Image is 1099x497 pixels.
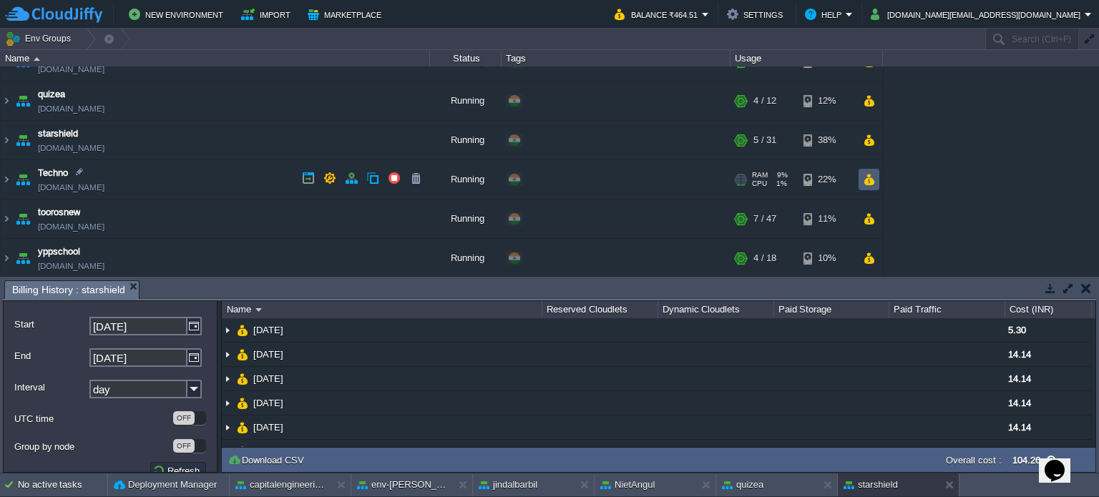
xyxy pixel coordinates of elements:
[14,348,88,363] label: End
[430,121,502,159] div: Running
[237,415,248,439] img: AMDAwAAAACH5BAEAAAAALAAAAAABAAEAAAICRAEAOw==
[14,317,88,332] label: Start
[38,141,104,155] a: [DOMAIN_NAME]
[12,281,125,299] span: Billing History : starshield
[252,373,285,385] a: [DATE]
[222,367,233,390] img: AMDAwAAAACH5BAEAAAAALAAAAAABAAEAAAICRAEAOw==
[13,200,33,238] img: AMDAwAAAACH5BAEAAAAALAAAAAABAAEAAAICRAEAOw==
[752,171,768,179] span: RAM
[804,121,850,159] div: 38%
[479,478,537,492] button: jindalbarbil
[38,245,80,259] a: yppschool
[173,411,195,425] div: OFF
[228,453,308,466] button: Download CSV
[753,200,776,238] div: 7 / 47
[600,478,655,492] button: NietAngul
[308,6,386,23] button: Marketplace
[731,50,882,67] div: Usage
[38,87,65,102] a: quizea
[1008,325,1026,335] span: 5.30
[1,50,429,67] div: Name
[722,478,763,492] button: quizea
[14,380,88,395] label: Interval
[871,6,1085,23] button: [DOMAIN_NAME][EMAIL_ADDRESS][DOMAIN_NAME]
[223,301,542,318] div: Name
[430,160,502,199] div: Running
[1008,422,1031,433] span: 14.14
[1,82,12,120] img: AMDAwAAAACH5BAEAAAAALAAAAAABAAEAAAICRAEAOw==
[1,160,12,199] img: AMDAwAAAACH5BAEAAAAALAAAAAABAAEAAAICRAEAOw==
[114,478,217,492] button: Deployment Manager
[1008,373,1031,384] span: 14.14
[946,455,1002,466] label: Overall cost :
[38,127,78,141] a: starshield
[502,50,730,67] div: Tags
[752,179,767,188] span: CPU
[13,121,33,159] img: AMDAwAAAACH5BAEAAAAALAAAAAABAAEAAAICRAEAOw==
[237,367,248,390] img: AMDAwAAAACH5BAEAAAAALAAAAAABAAEAAAICRAEAOw==
[357,478,447,492] button: env-[PERSON_NAME]-test
[38,62,104,77] a: [DOMAIN_NAME]
[38,205,80,220] span: toorosnew
[34,57,40,61] img: AMDAwAAAACH5BAEAAAAALAAAAAABAAEAAAICRAEAOw==
[237,318,248,342] img: AMDAwAAAACH5BAEAAAAALAAAAAABAAEAAAICRAEAOw==
[5,6,102,24] img: CloudJiffy
[14,439,172,454] label: Group by node
[255,308,262,312] img: AMDAwAAAACH5BAEAAAAALAAAAAABAAEAAAICRAEAOw==
[773,171,788,179] span: 9%
[753,239,776,277] div: 4 / 18
[844,478,898,492] button: starshield
[5,29,76,49] button: Env Groups
[1,239,12,277] img: AMDAwAAAACH5BAEAAAAALAAAAAABAAEAAAICRAEAOw==
[222,343,233,366] img: AMDAwAAAACH5BAEAAAAALAAAAAABAAEAAAICRAEAOw==
[129,6,228,23] button: New Environment
[890,301,1005,318] div: Paid Traffic
[430,82,502,120] div: Running
[1008,349,1031,360] span: 14.14
[1,121,12,159] img: AMDAwAAAACH5BAEAAAAALAAAAAABAAEAAAICRAEAOw==
[252,421,285,433] span: [DATE]
[753,121,776,159] div: 5 / 31
[659,301,773,318] div: Dynamic Cloudlets
[13,239,33,277] img: AMDAwAAAACH5BAEAAAAALAAAAAABAAEAAAICRAEAOw==
[38,166,68,180] a: Techno
[222,318,233,342] img: AMDAwAAAACH5BAEAAAAALAAAAAABAAEAAAICRAEAOw==
[241,6,295,23] button: Import
[804,239,850,277] div: 10%
[252,446,285,458] a: [DATE]
[615,6,702,23] button: Balance ₹464.51
[222,440,233,463] img: AMDAwAAAACH5BAEAAAAALAAAAAABAAEAAAICRAEAOw==
[727,6,787,23] button: Settings
[38,180,104,195] a: [DOMAIN_NAME]
[1008,446,1031,457] span: 14.14
[14,411,172,426] label: UTC time
[431,50,501,67] div: Status
[237,391,248,415] img: AMDAwAAAACH5BAEAAAAALAAAAAABAAEAAAICRAEAOw==
[13,160,33,199] img: AMDAwAAAACH5BAEAAAAALAAAAAABAAEAAAICRAEAOw==
[1039,440,1085,483] iframe: chat widget
[173,439,195,453] div: OFF
[1006,301,1091,318] div: Cost (INR)
[775,301,889,318] div: Paid Storage
[252,324,285,336] a: [DATE]
[152,464,204,477] button: Refresh
[252,397,285,409] a: [DATE]
[753,82,776,120] div: 4 / 12
[1008,398,1031,408] span: 14.14
[430,239,502,277] div: Running
[252,348,285,360] a: [DATE]
[38,259,104,273] a: [DOMAIN_NAME]
[222,391,233,415] img: AMDAwAAAACH5BAEAAAAALAAAAAABAAEAAAICRAEAOw==
[38,102,104,116] a: [DOMAIN_NAME]
[1012,455,1040,466] label: 104.26
[805,6,846,23] button: Help
[222,415,233,439] img: AMDAwAAAACH5BAEAAAAALAAAAAABAAEAAAICRAEAOw==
